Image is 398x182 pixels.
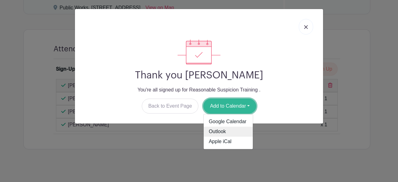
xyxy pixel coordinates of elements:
[80,69,318,81] h2: Thank you [PERSON_NAME]
[178,40,220,64] img: signup_complete-c468d5dda3e2740ee63a24cb0ba0d3ce5d8a4ecd24259e683200fb1569d990c8.svg
[304,25,308,29] img: close_button-5f87c8562297e5c2d7936805f587ecaba9071eb48480494691a3f1689db116b3.svg
[80,86,318,94] p: You're all signed up for Reasonable Suspicion Training .
[142,99,199,114] a: Back to Event Page
[204,137,253,147] a: Apple iCal
[203,99,256,114] button: Add to Calendar
[204,117,253,127] a: Google Calendar
[204,127,253,137] a: Outlook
